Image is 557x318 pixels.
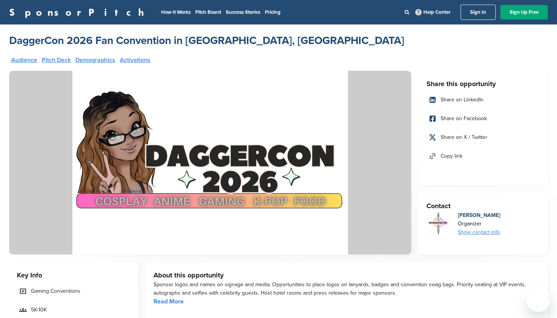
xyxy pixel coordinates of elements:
[458,211,500,220] div: [PERSON_NAME]
[9,34,404,47] a: DaggerCon 2026 Fan Convention in [GEOGRAPHIC_DATA], [GEOGRAPHIC_DATA]
[11,57,37,63] a: Audience
[9,7,149,17] a: SponsorPitch
[500,5,548,20] a: Sign Up Free
[17,270,131,280] h3: Key Info
[427,212,450,235] img: L daggercon logo2025 2 (2)
[31,306,47,314] span: 5K-10K
[426,92,540,108] a: Share on LinkedIn
[426,201,540,211] h3: Contact
[154,298,184,305] a: Read More
[31,287,80,295] span: Gaming Conventions
[441,96,483,104] span: Share on LinkedIn
[414,8,452,17] a: Help Center
[526,287,551,312] iframe: Button to launch messaging window
[154,280,540,297] div: Sponsor logos and names on signage and media. Opportunities to place logos on lanyards, badges an...
[195,9,221,15] a: Pitch Board
[458,220,500,228] div: Organizer
[426,78,540,89] h3: Share this opportunity
[441,133,487,142] span: Share on X / Twitter
[461,5,496,20] a: Sign In
[426,129,540,145] a: Share on X / Twitter
[42,57,71,63] a: Pitch Deck
[120,57,150,63] a: Activations
[426,111,540,127] a: Share on Facebook
[154,270,540,280] h3: About this opportunity
[265,9,281,15] a: Pricing
[226,9,260,15] a: Success Stories
[441,152,462,160] span: Copy link
[426,148,540,164] a: Copy link
[458,228,500,236] div: Show contact info
[161,9,191,15] a: How It Works
[441,114,487,123] span: Share on Facebook
[75,57,115,63] a: Demographics
[9,71,411,254] img: Sponsorpitch &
